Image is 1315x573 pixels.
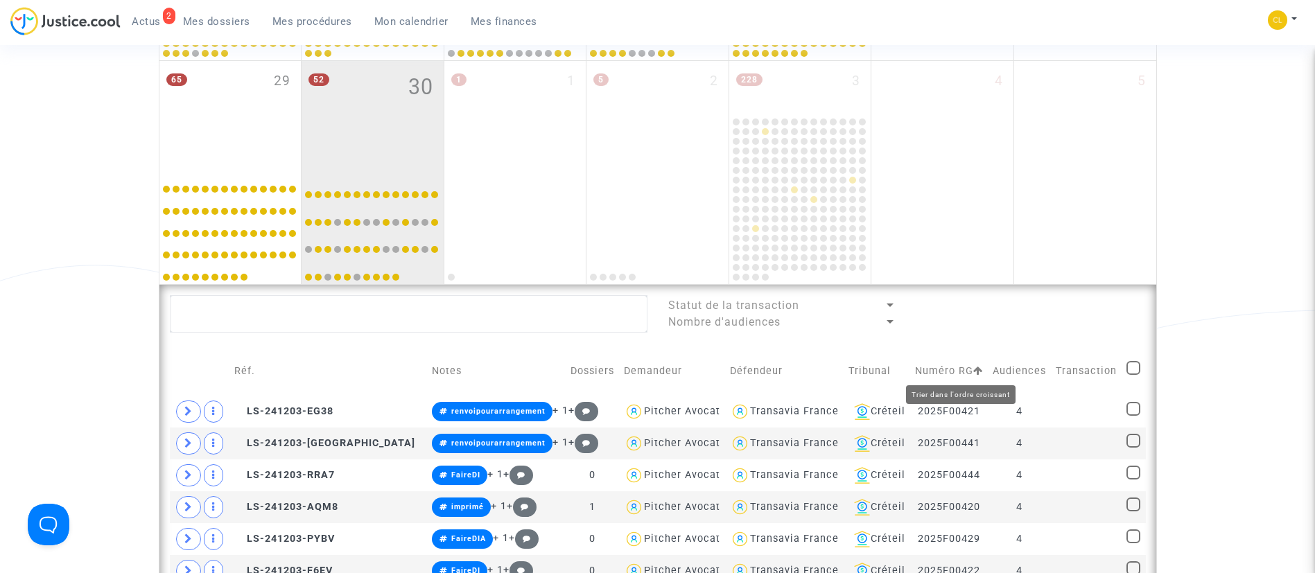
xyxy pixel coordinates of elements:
[848,467,905,484] div: Créteil
[988,459,1051,491] td: 4
[302,61,444,170] div: mardi septembre 30, 52 events, click to expand
[644,533,720,545] div: Pitcher Avocat
[710,71,718,91] span: 2
[730,434,750,454] img: icon-user.svg
[624,402,644,422] img: icon-user.svg
[848,531,905,547] div: Créteil
[725,346,844,396] td: Défendeur
[988,491,1051,523] td: 4
[848,499,905,515] div: Créteil
[854,467,871,484] img: icon-banque.svg
[730,529,750,549] img: icon-user.svg
[408,71,433,103] span: 30
[121,11,172,32] a: 2Actus
[619,346,725,396] td: Demandeur
[507,500,537,512] span: +
[234,405,333,417] span: LS-241203-EG38
[493,532,509,544] span: + 1
[910,459,988,491] td: 2025F00444
[844,346,910,396] td: Tribunal
[995,71,1003,91] span: 4
[568,405,598,416] span: +
[261,11,363,32] a: Mes procédures
[132,15,161,28] span: Actus
[910,491,988,523] td: 2025F00420
[229,346,427,396] td: Réf.
[988,427,1051,459] td: 4
[988,346,1051,396] td: Audiences
[871,61,1013,284] div: samedi octobre 4
[10,7,121,35] img: jc-logo.svg
[28,504,69,545] iframe: Help Scout Beacon - Open
[644,405,720,417] div: Pitcher Avocat
[624,434,644,454] img: icon-user.svg
[566,427,619,459] td: 1
[854,435,871,452] img: icon-banque.svg
[234,469,335,481] span: LS-241203-RRA7
[451,73,467,86] span: 1
[644,437,720,449] div: Pitcher Avocat
[451,407,546,416] span: renvoipourarrangement
[159,61,302,170] div: lundi septembre 29, 65 events, click to expand
[451,502,484,511] span: imprimé
[852,71,860,91] span: 3
[487,468,503,480] span: + 1
[566,396,619,427] td: 1
[509,532,539,544] span: +
[272,15,352,28] span: Mes procédures
[624,497,644,518] img: icon-user.svg
[593,73,609,86] span: 5
[624,529,644,549] img: icon-user.svg
[750,405,839,417] div: Transavia France
[988,396,1051,427] td: 4
[910,346,988,396] td: Numéro RG
[234,437,415,449] span: LS-241203-[GEOGRAPHIC_DATA]
[750,437,839,449] div: Transavia France
[427,346,566,396] td: Notes
[729,61,871,115] div: vendredi octobre 3, 228 events, click to expand
[183,15,250,28] span: Mes dossiers
[451,439,546,448] span: renvoipourarrangement
[1014,61,1156,284] div: dimanche octobre 5
[234,533,335,545] span: LS-241203-PYBV
[566,346,619,396] td: Dossiers
[910,523,988,555] td: 2025F00429
[988,523,1051,555] td: 4
[234,501,338,513] span: LS-241203-AQM8
[736,73,763,86] span: 228
[730,402,750,422] img: icon-user.svg
[854,499,871,515] img: icon-banque.svg
[750,533,839,545] div: Transavia France
[491,500,507,512] span: + 1
[172,11,261,32] a: Mes dossiers
[308,73,329,86] span: 52
[566,491,619,523] td: 1
[668,315,781,328] span: Nombre d'audiences
[910,427,988,459] td: 2025F00441
[1138,71,1146,91] span: 5
[750,501,839,513] div: Transavia France
[750,469,839,481] div: Transavia France
[363,11,460,32] a: Mon calendrier
[566,459,619,491] td: 0
[644,501,720,513] div: Pitcher Avocat
[444,61,586,170] div: mercredi octobre 1, One event, click to expand
[854,403,871,420] img: icon-banque.svg
[552,437,568,448] span: + 1
[460,11,548,32] a: Mes finances
[471,15,537,28] span: Mes finances
[910,396,988,427] td: 2025F00421
[503,468,533,480] span: +
[586,61,729,170] div: jeudi octobre 2, 5 events, click to expand
[567,71,575,91] span: 1
[451,470,480,479] span: FaireDI
[848,403,905,420] div: Créteil
[566,523,619,555] td: 0
[644,469,720,481] div: Pitcher Avocat
[730,497,750,518] img: icon-user.svg
[568,437,598,448] span: +
[848,435,905,452] div: Créteil
[552,405,568,416] span: + 1
[730,466,750,486] img: icon-user.svg
[1051,346,1122,396] td: Transaction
